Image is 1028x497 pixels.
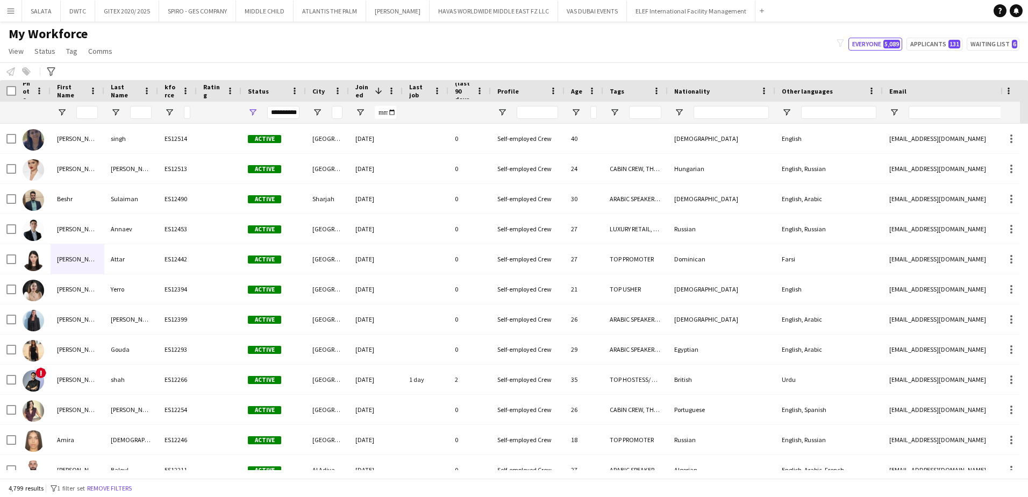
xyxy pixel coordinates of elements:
div: English [775,124,883,153]
span: Nationality [674,87,710,95]
span: 131 [948,40,960,48]
div: English, Russian [775,154,883,183]
div: Algerian [668,455,775,485]
button: Remove filters [85,482,134,494]
span: Joined [355,83,370,99]
img: Amira Mosleh [23,430,44,452]
div: 1 day [403,365,448,394]
span: Active [248,195,281,203]
div: 26 [565,304,603,334]
div: ES12399 [158,304,197,334]
div: 0 [448,184,491,214]
div: 29 [565,335,603,364]
div: English, Arabic [775,184,883,214]
button: ATLANTIS THE PALM [294,1,366,22]
input: City Filter Input [332,106,342,119]
div: Self-employed Crew [491,455,565,485]
img: garima singh [23,129,44,151]
button: Open Filter Menu [497,108,507,117]
div: [PERSON_NAME] [51,124,104,153]
div: 0 [448,304,491,334]
span: Active [248,316,281,324]
span: Tag [66,46,77,56]
div: 27 [565,214,603,244]
button: Open Filter Menu [312,108,322,117]
img: Andrea Yerro [23,280,44,301]
div: Beshr [51,184,104,214]
div: [DATE] [349,124,403,153]
button: Open Filter Menu [111,108,120,117]
input: Other languages Filter Input [801,106,876,119]
span: Comms [88,46,112,56]
div: 27 [565,244,603,274]
div: CABIN CREW, THA HOSPITALITY, TOP HOSTESS/ HOST [603,395,668,424]
div: Farsi [775,244,883,274]
div: [PERSON_NAME] [51,304,104,334]
div: [DEMOGRAPHIC_DATA] [668,274,775,304]
img: Beshr Sulaiman [23,189,44,211]
div: 24 [565,154,603,183]
div: [PERSON_NAME] [51,455,104,485]
div: Self-employed Crew [491,395,565,424]
span: Active [248,255,281,264]
span: Workforce ID [165,75,177,107]
div: Russian [668,214,775,244]
button: Open Filter Menu [674,108,684,117]
div: 21 [565,274,603,304]
img: Laura Ekker [23,159,44,181]
div: shah [104,365,158,394]
div: 40 [565,124,603,153]
a: Status [30,44,60,58]
div: [PERSON_NAME] [51,365,104,394]
span: Active [248,346,281,354]
div: 18 [565,425,603,455]
div: 35 [565,365,603,394]
div: [PERSON_NAME] [104,395,158,424]
div: 2 [448,365,491,394]
img: Aya Saleh [23,310,44,331]
div: [DATE] [349,154,403,183]
span: Active [248,286,281,294]
button: Open Filter Menu [248,108,258,117]
button: ELEF International Facility Management [627,1,755,22]
button: Open Filter Menu [355,108,365,117]
div: [GEOGRAPHIC_DATA] [306,274,349,304]
span: Active [248,225,281,233]
div: [DATE] [349,455,403,485]
button: Open Filter Menu [610,108,619,117]
span: Email [889,87,906,95]
div: [DATE] [349,395,403,424]
span: 6 [1012,40,1017,48]
span: Active [248,376,281,384]
div: Baloul [104,455,158,485]
div: [DATE] [349,274,403,304]
div: [PERSON_NAME] [51,395,104,424]
div: [GEOGRAPHIC_DATA] [306,335,349,364]
div: Amira [51,425,104,455]
button: GITEX 2020/ 2025 [95,1,159,22]
input: Nationality Filter Input [694,106,769,119]
div: Gouda [104,335,158,364]
div: [GEOGRAPHIC_DATA] [306,124,349,153]
div: [DATE] [349,184,403,214]
div: Annaev [104,214,158,244]
div: ARABIC SPEAKER, MC, TOP HOSTESS/ HOST, TOP MODEL, TOP PROMOTER [603,335,668,364]
div: [GEOGRAPHIC_DATA] [306,154,349,183]
button: Open Filter Menu [571,108,581,117]
div: 0 [448,244,491,274]
span: Last Name [111,83,139,99]
div: [GEOGRAPHIC_DATA] [306,244,349,274]
span: Age [571,87,582,95]
div: [DEMOGRAPHIC_DATA] [104,425,158,455]
div: ES12453 [158,214,197,244]
button: Open Filter Menu [165,108,174,117]
span: Rating [203,83,222,99]
div: [PERSON_NAME] [51,274,104,304]
div: ES12394 [158,274,197,304]
div: [DEMOGRAPHIC_DATA] [668,124,775,153]
div: [DATE] [349,244,403,274]
span: Active [248,436,281,444]
div: Self-employed Crew [491,184,565,214]
button: Open Filter Menu [782,108,791,117]
button: Waiting list6 [967,38,1019,51]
